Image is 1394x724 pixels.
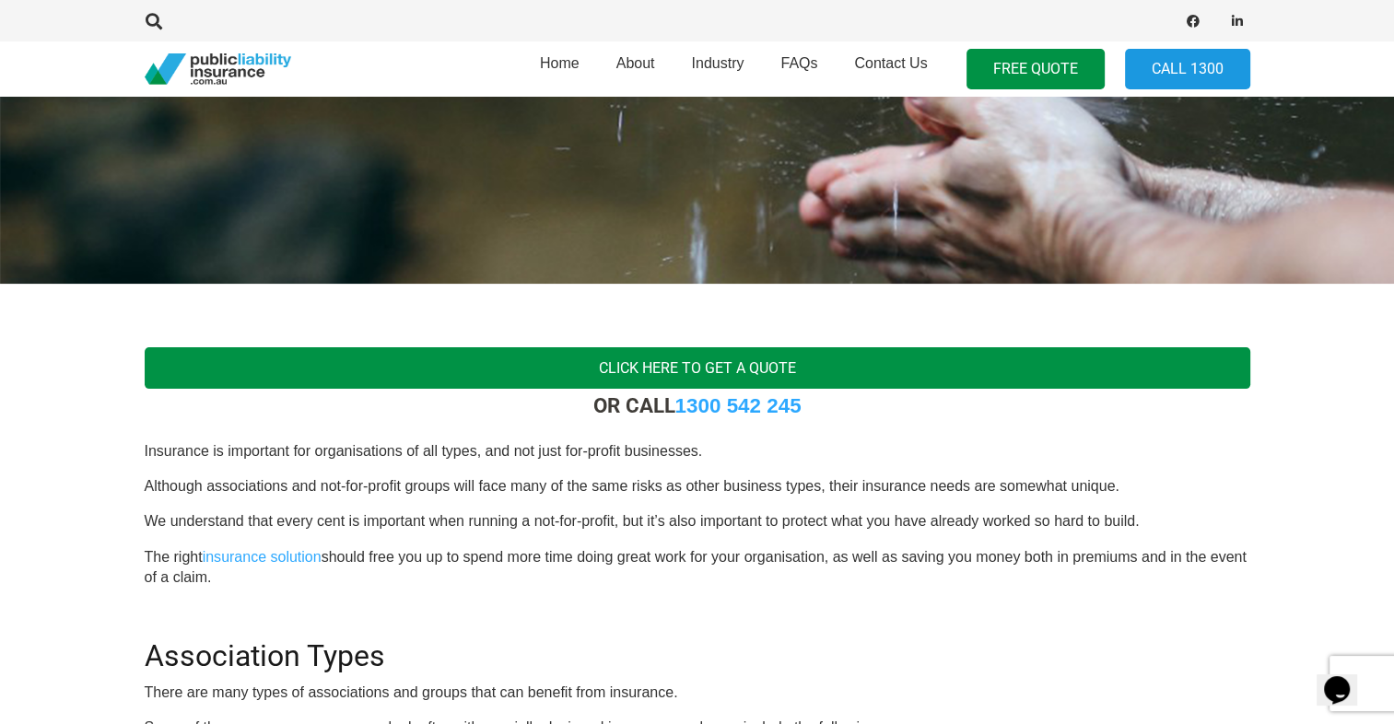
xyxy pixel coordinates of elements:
[145,511,1250,531] p: We understand that every cent is important when running a not-for-profit, but it’s also important...
[673,36,762,102] a: Industry
[136,13,173,29] a: Search
[145,441,1250,461] p: Insurance is important for organisations of all types, and not just for-profit businesses.
[598,36,674,102] a: About
[145,616,1250,673] h2: Association Types
[593,393,802,417] strong: OR CALL
[145,547,1250,589] p: The right should free you up to spend more time doing great work for your organisation, as well a...
[145,347,1250,389] a: Click Here To Get a Quote
[854,55,927,71] span: Contact Us
[616,55,655,71] span: About
[762,36,836,102] a: FAQs
[540,55,580,71] span: Home
[780,55,817,71] span: FAQs
[145,53,291,86] a: pli_logotransparent
[145,683,1250,703] p: There are many types of associations and groups that can benefit from insurance.
[836,36,945,102] a: Contact Us
[521,36,598,102] a: Home
[1180,8,1206,34] a: Facebook
[691,55,744,71] span: Industry
[203,549,322,565] a: insurance solution
[966,49,1105,90] a: FREE QUOTE
[675,394,802,417] a: 1300 542 245
[1224,8,1250,34] a: LinkedIn
[1125,49,1250,90] a: Call 1300
[145,476,1250,496] p: Although associations and not-for-profit groups will face many of the same risks as other busines...
[1317,650,1376,706] iframe: chat widget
